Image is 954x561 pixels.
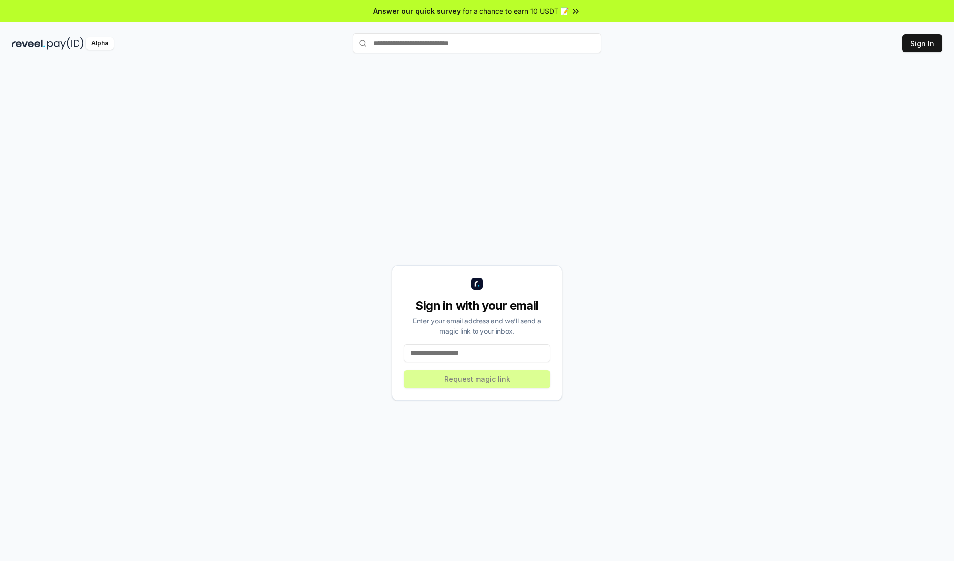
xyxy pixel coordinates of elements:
img: pay_id [47,37,84,50]
img: logo_small [471,278,483,290]
div: Enter your email address and we’ll send a magic link to your inbox. [404,316,550,336]
img: reveel_dark [12,37,45,50]
button: Sign In [902,34,942,52]
span: for a chance to earn 10 USDT 📝 [463,6,569,16]
div: Alpha [86,37,114,50]
span: Answer our quick survey [373,6,461,16]
div: Sign in with your email [404,298,550,314]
